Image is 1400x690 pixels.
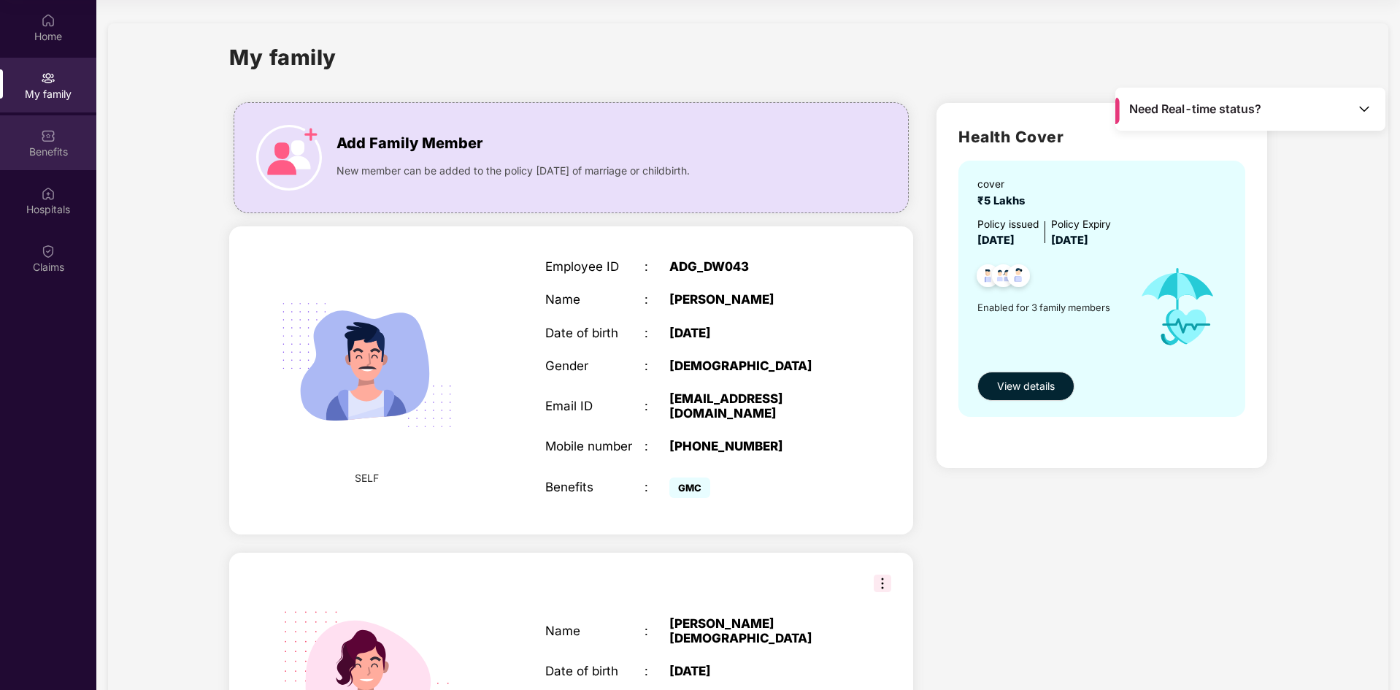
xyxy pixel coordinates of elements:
[41,13,55,28] img: svg+xml;base64,PHN2ZyBpZD0iSG9tZSIgeG1sbnM9Imh0dHA6Ly93d3cudzMub3JnLzIwMDAvc3ZnIiB3aWR0aD0iMjAiIG...
[645,439,669,453] div: :
[645,259,669,274] div: :
[229,41,336,74] h1: My family
[1051,234,1088,247] span: [DATE]
[256,125,322,191] img: icon
[336,163,690,179] span: New member can be added to the policy [DATE] of marriage or childbirth.
[669,391,843,421] div: [EMAIL_ADDRESS][DOMAIN_NAME]
[1051,217,1111,233] div: Policy Expiry
[41,129,55,143] img: svg+xml;base64,PHN2ZyBpZD0iQmVuZWZpdHMiIHhtbG5zPSJodHRwOi8vd3d3LnczLm9yZy8yMDAwL3N2ZyIgd2lkdGg9Ij...
[645,399,669,413] div: :
[545,292,645,307] div: Name
[545,664,645,678] div: Date of birth
[261,260,472,470] img: svg+xml;base64,PHN2ZyB4bWxucz0iaHR0cDovL3d3dy53My5vcmcvMjAwMC9zdmciIHdpZHRoPSIyMjQiIGhlaWdodD0iMT...
[645,664,669,678] div: :
[977,217,1039,233] div: Policy issued
[669,439,843,453] div: [PHONE_NUMBER]
[41,186,55,201] img: svg+xml;base64,PHN2ZyBpZD0iSG9zcGl0YWxzIiB4bWxucz0iaHR0cDovL3d3dy53My5vcmcvMjAwMC9zdmciIHdpZHRoPS...
[545,326,645,340] div: Date of birth
[645,480,669,494] div: :
[355,470,379,486] span: SELF
[336,132,482,155] span: Add Family Member
[645,326,669,340] div: :
[545,439,645,453] div: Mobile number
[958,125,1245,149] h2: Health Cover
[669,664,843,678] div: [DATE]
[545,399,645,413] div: Email ID
[669,359,843,373] div: [DEMOGRAPHIC_DATA]
[669,616,843,645] div: [PERSON_NAME][DEMOGRAPHIC_DATA]
[1129,101,1261,117] span: Need Real-time status?
[545,259,645,274] div: Employee ID
[874,575,891,592] img: svg+xml;base64,PHN2ZyB3aWR0aD0iMzIiIGhlaWdodD0iMzIiIHZpZXdCb3g9IjAgMCAzMiAzMiIgZmlsbD0ibm9uZSIgeG...
[645,359,669,373] div: :
[985,260,1021,296] img: svg+xml;base64,PHN2ZyB4bWxucz0iaHR0cDovL3d3dy53My5vcmcvMjAwMC9zdmciIHdpZHRoPSI0OC45MTUiIGhlaWdodD...
[1124,250,1231,364] img: icon
[977,194,1031,207] span: ₹5 Lakhs
[645,624,669,638] div: :
[669,478,710,498] span: GMC
[1357,101,1372,116] img: Toggle Icon
[977,372,1074,401] button: View details
[41,71,55,85] img: svg+xml;base64,PHN2ZyB3aWR0aD0iMjAiIGhlaWdodD0iMjAiIHZpZXdCb3g9IjAgMCAyMCAyMCIgZmlsbD0ibm9uZSIgeG...
[41,244,55,258] img: svg+xml;base64,PHN2ZyBpZD0iQ2xhaW0iIHhtbG5zPSJodHRwOi8vd3d3LnczLm9yZy8yMDAwL3N2ZyIgd2lkdGg9IjIwIi...
[545,359,645,373] div: Gender
[669,259,843,274] div: ADG_DW043
[1001,260,1036,296] img: svg+xml;base64,PHN2ZyB4bWxucz0iaHR0cDovL3d3dy53My5vcmcvMjAwMC9zdmciIHdpZHRoPSI0OC45NDMiIGhlaWdodD...
[545,624,645,638] div: Name
[977,300,1124,315] span: Enabled for 3 family members
[669,326,843,340] div: [DATE]
[545,480,645,494] div: Benefits
[997,378,1055,394] span: View details
[669,292,843,307] div: [PERSON_NAME]
[645,292,669,307] div: :
[970,260,1006,296] img: svg+xml;base64,PHN2ZyB4bWxucz0iaHR0cDovL3d3dy53My5vcmcvMjAwMC9zdmciIHdpZHRoPSI0OC45NDMiIGhlaWdodD...
[977,177,1031,193] div: cover
[977,234,1015,247] span: [DATE]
